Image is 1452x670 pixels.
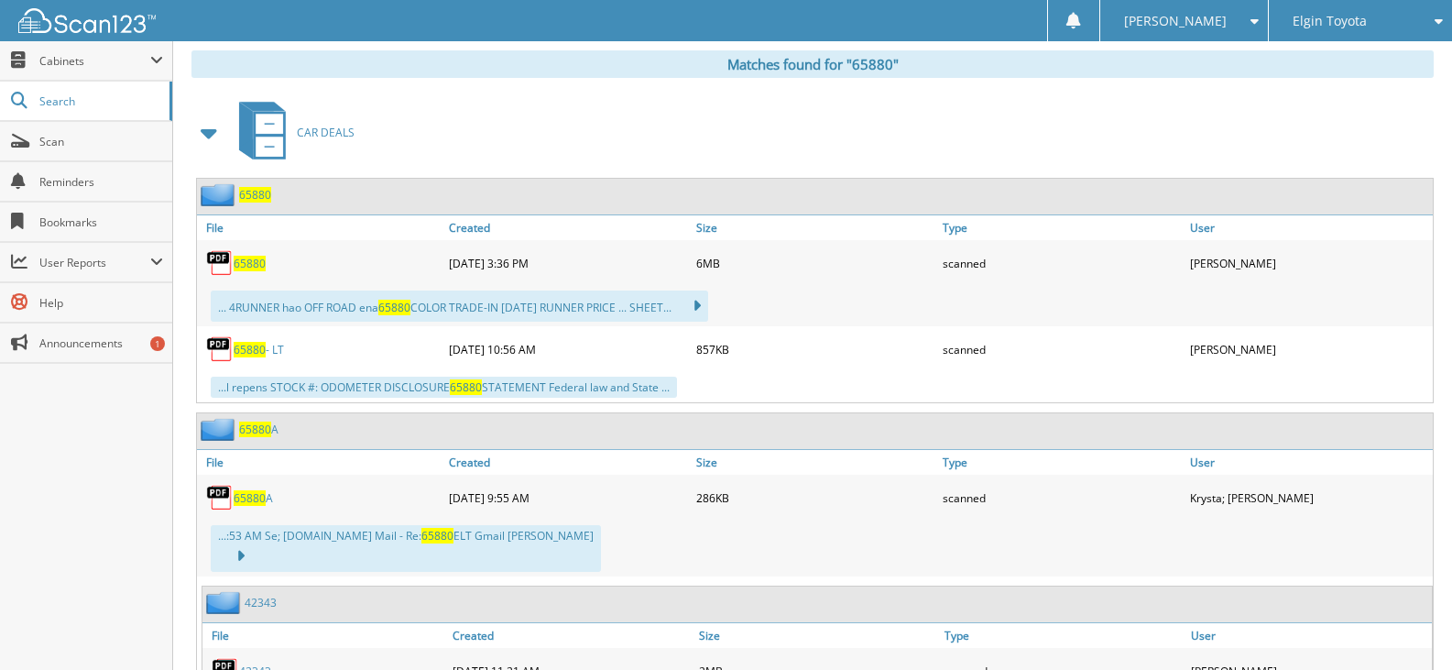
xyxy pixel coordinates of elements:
div: scanned [938,245,1185,281]
img: folder2.png [201,418,239,441]
span: Reminders [39,174,163,190]
a: 65880 [239,187,271,203]
a: Created [444,450,692,475]
a: Created [444,215,692,240]
div: ...:53 AM Se; [DOMAIN_NAME] Mail - Re: ELT Gmail [PERSON_NAME] [211,525,601,572]
span: 65880 [234,490,266,506]
a: 65880A [239,422,278,437]
span: Search [39,93,160,109]
a: 65880 [234,256,266,271]
a: 65880A [234,490,273,506]
span: 65880 [450,379,482,395]
a: File [197,215,444,240]
span: Announcements [39,335,163,351]
span: CAR DEALS [297,125,355,140]
div: ...l repens STOCK #: ODOMETER DISCLOSURE STATEMENT Federal law and State ... [211,377,677,398]
span: 65880 [234,342,266,357]
div: ... 4RUNNER hao OFF ROAD ena COLOR TRADE-IN [DATE] RUNNER PRICE ... SHEET... [211,291,708,322]
span: Bookmarks [39,214,163,230]
a: File [202,623,448,648]
span: Cabinets [39,53,150,69]
a: 42343 [245,595,277,610]
div: [DATE] 3:36 PM [444,245,692,281]
div: Krysta; [PERSON_NAME] [1185,479,1433,516]
span: 65880 [378,300,410,315]
div: 1 [150,336,165,351]
img: scan123-logo-white.svg [18,8,156,33]
a: User [1186,623,1432,648]
a: Size [694,623,940,648]
div: scanned [938,331,1185,368]
span: [PERSON_NAME] [1124,16,1227,27]
span: 65880 [421,528,453,544]
a: Created [448,623,693,648]
a: Type [938,215,1185,240]
span: User Reports [39,255,150,270]
a: CAR DEALS [228,96,355,169]
div: 857KB [692,331,939,368]
span: Elgin Toyota [1293,16,1367,27]
a: User [1185,215,1433,240]
div: Matches found for "65880" [191,50,1434,78]
span: 65880 [239,422,271,437]
a: Size [692,450,939,475]
div: 6MB [692,245,939,281]
div: [PERSON_NAME] [1185,245,1433,281]
a: User [1185,450,1433,475]
a: File [197,450,444,475]
a: Type [938,450,1185,475]
img: PDF.png [206,249,234,277]
div: [PERSON_NAME] [1185,331,1433,368]
img: folder2.png [206,591,245,614]
div: [DATE] 9:55 AM [444,479,692,516]
img: PDF.png [206,484,234,511]
a: Type [940,623,1185,648]
div: scanned [938,479,1185,516]
img: PDF.png [206,335,234,363]
a: 65880- LT [234,342,284,357]
div: [DATE] 10:56 AM [444,331,692,368]
span: Scan [39,134,163,149]
a: Size [692,215,939,240]
div: 286KB [692,479,939,516]
span: Help [39,295,163,311]
iframe: Chat Widget [1360,582,1452,670]
img: folder2.png [201,183,239,206]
